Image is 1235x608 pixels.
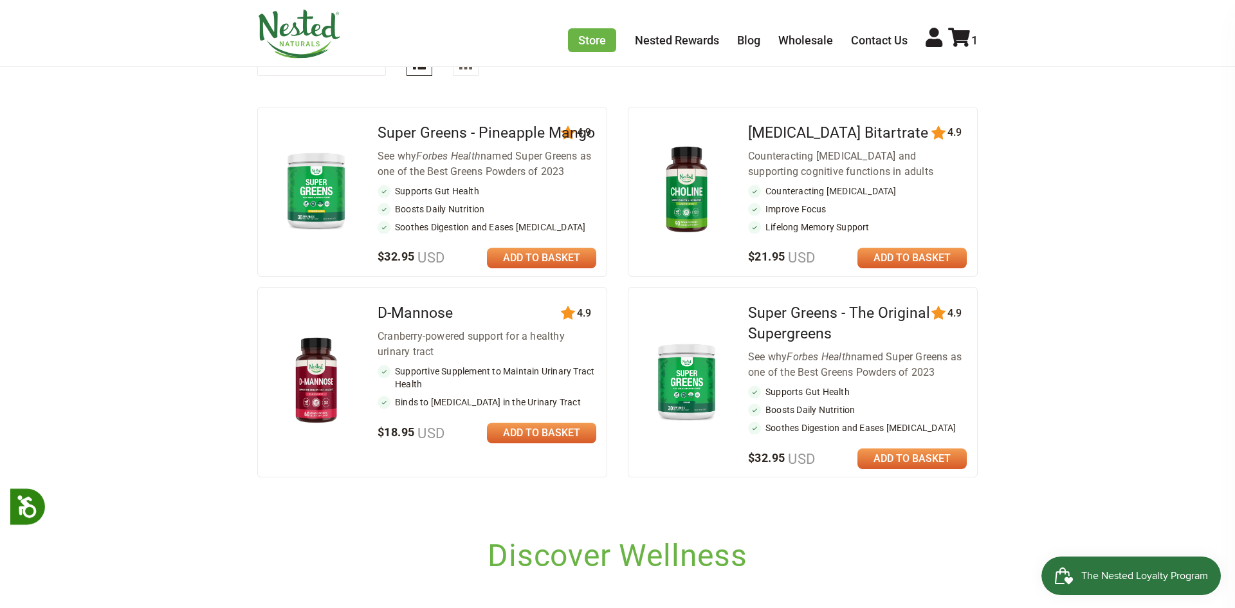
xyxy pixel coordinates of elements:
li: Improve Focus [748,203,967,216]
img: Nested Naturals [257,10,341,59]
a: Blog [737,33,760,47]
iframe: Button to open loyalty program pop-up [1041,557,1222,595]
li: Soothes Digestion and Eases [MEDICAL_DATA] [748,421,967,434]
div: Cranberry-powered support for a healthy urinary tract [378,329,596,360]
a: Nested Rewards [635,33,719,47]
span: USD [414,425,444,441]
em: Forbes Health [787,351,851,363]
li: Counteracting [MEDICAL_DATA] [748,185,967,198]
a: Super Greens - The Original Supergreens [748,304,930,342]
span: $32.95 [748,451,816,465]
li: Soothes Digestion and Eases [MEDICAL_DATA] [378,221,596,234]
img: D-Mannose [279,332,354,430]
a: Wholesale [778,33,833,47]
li: Lifelong Memory Support [748,221,967,234]
div: See why named Super Greens as one of the Best Greens Powders of 2023 [748,349,967,380]
a: [MEDICAL_DATA] Bitartrate [748,124,928,142]
img: Super Greens - Pineapple Mango [279,147,354,234]
img: Super Greens - The Original Supergreens [649,338,724,425]
li: Supports Gut Health [748,385,967,398]
span: USD [414,250,444,266]
a: 1 [948,33,978,47]
a: Super Greens - Pineapple Mango [378,124,595,142]
li: Boosts Daily Nutrition [748,403,967,416]
li: Supports Gut Health [378,185,596,198]
span: 1 [971,33,978,47]
li: Boosts Daily Nutrition [378,203,596,216]
em: Forbes Health [416,150,480,162]
a: Store [568,28,616,52]
img: Choline Bitartrate [649,141,724,239]
div: See why named Super Greens as one of the Best Greens Powders of 2023 [378,149,596,180]
span: $18.95 [378,425,445,439]
span: USD [785,451,815,467]
span: $21.95 [748,250,816,263]
div: Counteracting [MEDICAL_DATA] and supporting cognitive functions in adults [748,149,967,180]
a: D-Mannose [378,304,453,322]
a: Contact Us [851,33,908,47]
li: Binds to [MEDICAL_DATA] in the Urinary Tract [378,396,596,409]
span: USD [785,250,815,266]
li: Supportive Supplement to Maintain Urinary Tract Health [378,365,596,391]
span: $32.95 [378,250,445,263]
